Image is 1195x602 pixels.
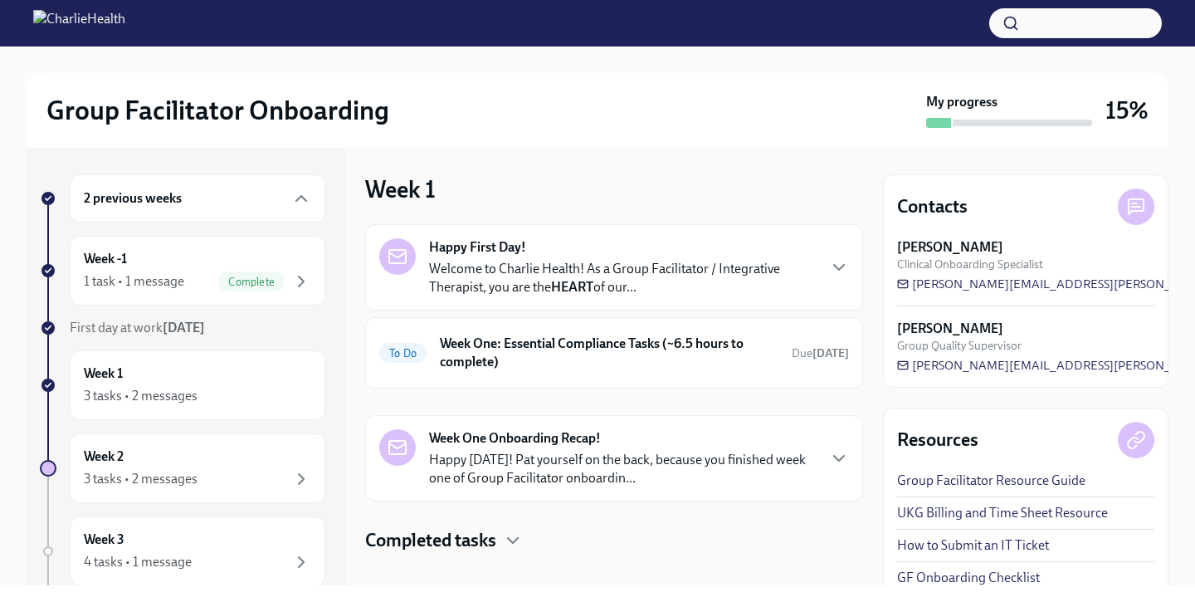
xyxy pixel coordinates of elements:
[40,516,325,586] a: Week 34 tasks • 1 message
[33,10,125,37] img: CharlieHealth
[926,93,997,111] strong: My progress
[84,250,127,268] h6: Week -1
[812,346,849,360] strong: [DATE]
[84,553,192,571] div: 4 tasks • 1 message
[70,320,205,335] span: First day at work
[84,448,124,466] h6: Week 2
[163,320,205,335] strong: [DATE]
[40,350,325,420] a: Week 13 tasks • 2 messages
[429,429,601,448] strong: Week One Onboarding Recap!
[218,276,285,288] span: Complete
[40,236,325,306] a: Week -11 task • 1 messageComplete
[897,536,1049,555] a: How to Submit an IT Ticket
[897,194,968,219] h4: Contacts
[365,174,436,204] h3: Week 1
[379,347,427,360] span: To Do
[792,346,849,360] span: Due
[440,335,778,371] h6: Week One: Essential Compliance Tasks (~6.5 hours to complete)
[1105,95,1149,125] h3: 15%
[792,345,849,361] span: August 25th, 2025 10:00
[379,331,849,374] a: To DoWeek One: Essential Compliance Tasks (~6.5 hours to complete)Due[DATE]
[897,320,1003,338] strong: [PERSON_NAME]
[897,338,1022,354] span: Group Quality Supervisor
[40,433,325,503] a: Week 23 tasks • 2 messages
[897,569,1040,587] a: GF Onboarding Checklist
[429,260,816,296] p: Welcome to Charlie Health! As a Group Facilitator / Integrative Therapist, you are the of our...
[84,272,184,291] div: 1 task • 1 message
[40,319,325,337] a: First day at work[DATE]
[70,174,325,223] div: 2 previous weeks
[897,504,1108,522] a: UKG Billing and Time Sheet Resource
[365,528,496,553] h4: Completed tasks
[84,365,123,383] h6: Week 1
[365,528,863,553] div: Completed tasks
[84,189,182,208] h6: 2 previous weeks
[84,387,198,405] div: 3 tasks • 2 messages
[897,238,1003,257] strong: [PERSON_NAME]
[46,94,389,127] h2: Group Facilitator Onboarding
[551,279,593,295] strong: HEART
[897,472,1085,490] a: Group Facilitator Resource Guide
[429,451,816,487] p: Happy [DATE]! Pat yourself on the back, because you finished week one of Group Facilitator onboar...
[897,257,1043,272] span: Clinical Onboarding Specialist
[897,428,978,453] h4: Resources
[84,470,198,488] div: 3 tasks • 2 messages
[429,238,526,257] strong: Happy First Day!
[84,531,124,549] h6: Week 3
